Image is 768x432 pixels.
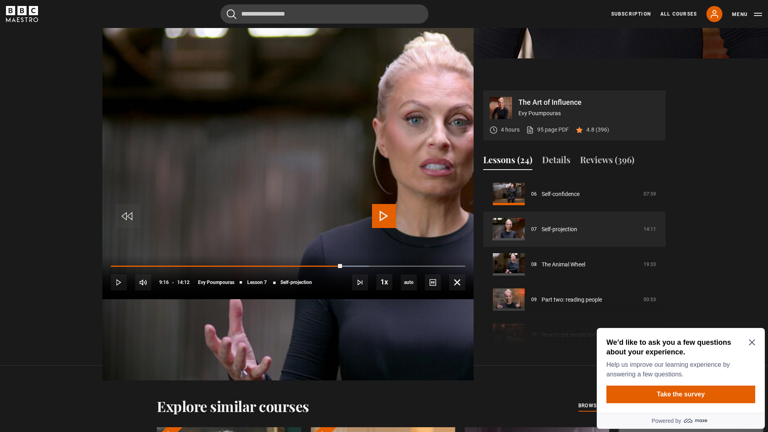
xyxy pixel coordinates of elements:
input: Search [220,4,428,24]
button: Mute [135,274,151,290]
div: Optional study invitation [3,3,171,104]
button: Submit the search query [227,9,236,19]
button: Captions [425,274,441,290]
h2: We’d like to ask you a few questions about your experience. [13,13,158,32]
button: Toggle navigation [732,10,762,18]
a: All Courses [660,10,697,18]
p: Evy Poumpouras [518,109,659,118]
a: browse all [578,402,611,410]
a: Part two: reading people [542,296,602,304]
a: Self-projection [542,225,577,234]
span: Self-projection [280,280,312,285]
button: Playback Rate [376,274,392,290]
span: auto [401,274,417,290]
button: Close Maze Prompt [155,14,162,21]
span: Lesson 7 [247,280,267,285]
p: The Art of Influence [518,99,659,106]
div: Current quality: 1080p [401,274,417,290]
button: Lessons (24) [483,153,532,170]
button: Fullscreen [449,274,465,290]
a: Powered by maze [3,88,171,104]
a: The Animal Wheel [542,260,585,269]
button: Reviews (396) [580,153,634,170]
button: Take the survey [13,61,162,78]
span: - [172,280,174,285]
p: 4 hours [501,126,520,134]
video-js: Video Player [102,90,474,299]
button: Details [542,153,570,170]
h2: Explore similar courses [157,398,309,414]
span: Evy Poumpouras [198,280,234,285]
a: Subscription [611,10,651,18]
button: Next Lesson [352,274,368,290]
button: Play [111,274,127,290]
span: 14:12 [177,275,190,290]
a: Self-confidence [542,190,580,198]
a: 95 page PDF [526,126,569,134]
div: Progress Bar [111,266,465,267]
p: 4.8 (396) [586,126,609,134]
p: Help us improve our learning experience by answering a few questions. [13,35,158,54]
svg: BBC Maestro [6,6,38,22]
span: 9:16 [159,275,169,290]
